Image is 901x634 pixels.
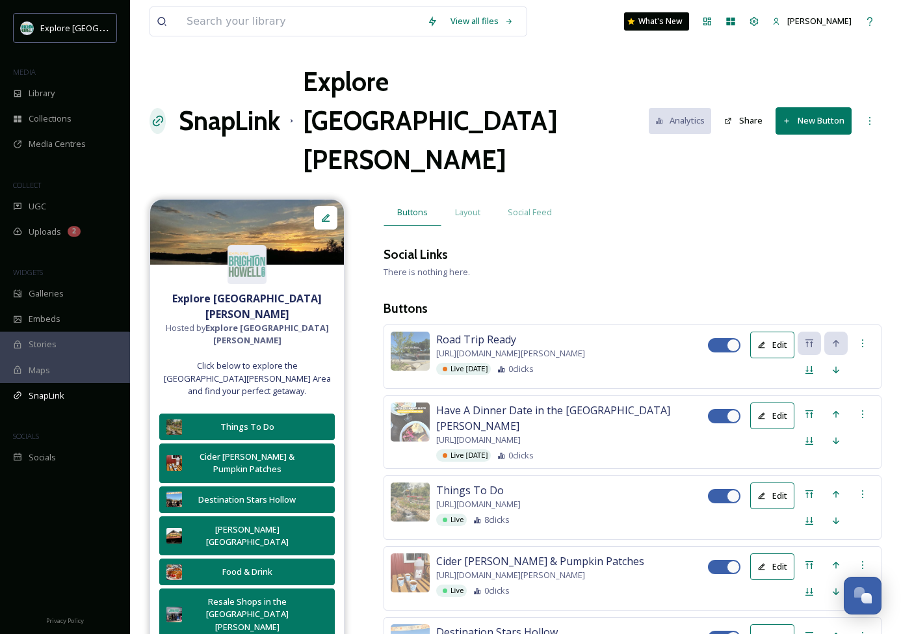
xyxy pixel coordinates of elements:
span: Things To Do [436,482,504,498]
button: Things To Do [159,414,335,440]
span: [PERSON_NAME] [787,15,852,27]
div: Destination Stars Hollow [189,494,306,506]
img: 5fd5e9c9-c3af-461d-a0b2-f13306500ac5.jpg [166,528,182,544]
span: Maps [29,364,50,376]
strong: Explore [GEOGRAPHIC_DATA][PERSON_NAME] [205,322,329,346]
span: SnapLink [29,390,64,402]
input: Search your library [180,7,421,36]
span: Uploads [29,226,61,238]
img: 0c0cd3e9-fbe5-45d1-bbda-789931c4c69e.jpg [391,553,430,592]
span: Privacy Policy [46,616,84,625]
a: SnapLink [179,101,280,140]
span: 8 clicks [484,514,510,526]
div: Food & Drink [189,566,306,578]
button: Edit [750,332,794,358]
img: 0c0cd3e9-fbe5-45d1-bbda-789931c4c69e.jpg [166,455,182,471]
span: Media Centres [29,138,86,150]
span: Embeds [29,313,60,325]
span: Social Feed [508,206,552,218]
img: Playgrounds.jpg [391,332,430,371]
img: 67e7af72-b6c8-455a-acf8-98e6fe1b68aa.avif [21,21,34,34]
span: Road Trip Ready [436,332,516,347]
h3: Social Links [384,245,448,264]
img: HowellNatureCenterEnterance.jpg [391,482,430,522]
img: 42353026-0ba1-4fcd-9051-da787c0e5221.jpg [391,403,430,442]
span: MEDIA [13,67,36,77]
button: Open Chat [844,577,881,614]
img: HowellNatureCenterEnterance.jpg [166,419,182,435]
div: Live [DATE] [436,363,491,375]
div: Cider [PERSON_NAME] & Pumpkin Patches [189,451,306,475]
span: Stories [29,338,57,350]
img: 9c2f3f3e-11fb-4a41-a41f-4bf17ef1fdfc.jpg [166,607,182,622]
span: There is nothing here. [384,266,470,278]
span: Layout [455,206,480,218]
span: COLLECT [13,180,41,190]
div: Things To Do [189,421,306,433]
div: Live [436,514,467,526]
button: Edit [750,403,794,429]
span: Click below to explore the [GEOGRAPHIC_DATA][PERSON_NAME] Area and find your perfect getaway. [157,360,337,397]
img: %2540trevapeach%25203.png [150,200,344,265]
button: [PERSON_NAME][GEOGRAPHIC_DATA] [159,516,335,555]
span: 0 clicks [508,449,534,462]
button: New Button [776,107,852,134]
a: What's New [624,12,689,31]
h3: Buttons [384,299,881,318]
span: Galleries [29,287,64,300]
span: SOCIALS [13,431,39,441]
span: Collections [29,112,72,125]
button: Edit [750,553,794,580]
h1: Explore [GEOGRAPHIC_DATA][PERSON_NAME] [303,62,648,179]
a: [PERSON_NAME] [766,8,858,34]
span: [URL][DOMAIN_NAME][PERSON_NAME] [436,347,585,360]
span: Buttons [397,206,428,218]
span: [URL][DOMAIN_NAME] [436,498,521,510]
img: 67e7af72-b6c8-455a-acf8-98e6fe1b68aa.avif [228,245,267,284]
span: Hosted by [157,322,337,347]
a: Privacy Policy [46,612,84,627]
span: [URL][DOMAIN_NAME][PERSON_NAME] [436,569,585,581]
span: Explore [GEOGRAPHIC_DATA][PERSON_NAME] [40,21,219,34]
button: Share [718,108,769,133]
span: 0 clicks [508,363,534,375]
span: 0 clicks [484,585,510,597]
a: Analytics [649,108,718,133]
button: Analytics [649,108,712,133]
img: 94c66c68-a913-4232-9322-9b357f2a28ba.jpg [166,564,182,580]
div: Resale Shops in the [GEOGRAPHIC_DATA][PERSON_NAME] [189,596,306,633]
strong: Explore [GEOGRAPHIC_DATA][PERSON_NAME] [172,291,322,321]
a: View all files [444,8,520,34]
div: 2 [68,226,81,237]
div: Live [DATE] [436,449,491,462]
button: Destination Stars Hollow [159,486,335,513]
div: Live [436,585,467,597]
span: Cider [PERSON_NAME] & Pumpkin Patches [436,553,644,569]
span: [URL][DOMAIN_NAME] [436,434,521,446]
span: Library [29,87,55,99]
span: Socials [29,451,56,464]
span: WIDGETS [13,267,43,277]
div: [PERSON_NAME][GEOGRAPHIC_DATA] [189,523,306,548]
span: UGC [29,200,46,213]
img: 019aac32-d282-4a08-a53a-e61c94f4dde1.jpg [166,492,182,507]
span: Have A Dinner Date in the [GEOGRAPHIC_DATA][PERSON_NAME] [436,403,708,434]
button: Cider [PERSON_NAME] & Pumpkin Patches [159,443,335,482]
button: Food & Drink [159,559,335,585]
button: Edit [750,482,794,509]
